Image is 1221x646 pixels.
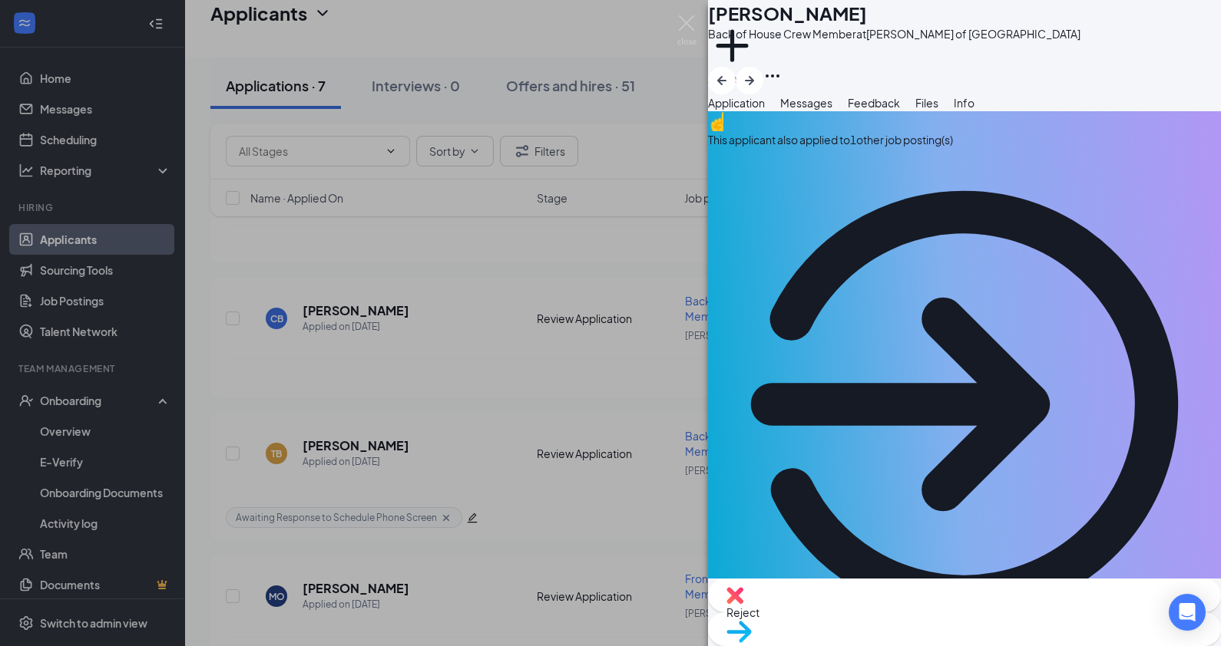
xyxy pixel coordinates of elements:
[713,71,731,90] svg: ArrowLeftNew
[915,96,938,110] span: Files
[780,96,832,110] span: Messages
[740,71,759,90] svg: ArrowRight
[708,26,1080,41] div: Back of House Crew Member at [PERSON_NAME] of [GEOGRAPHIC_DATA]
[708,67,736,94] button: ArrowLeftNew
[1169,594,1206,631] div: Open Intercom Messenger
[763,67,782,85] svg: Ellipses
[708,21,756,70] svg: Plus
[708,96,765,110] span: Application
[708,131,1221,148] div: This applicant also applied to 1 other job posting(s)
[726,604,1203,621] span: Reject
[848,96,900,110] span: Feedback
[954,96,974,110] span: Info
[736,67,763,94] button: ArrowRight
[708,21,756,87] button: PlusAdd a tag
